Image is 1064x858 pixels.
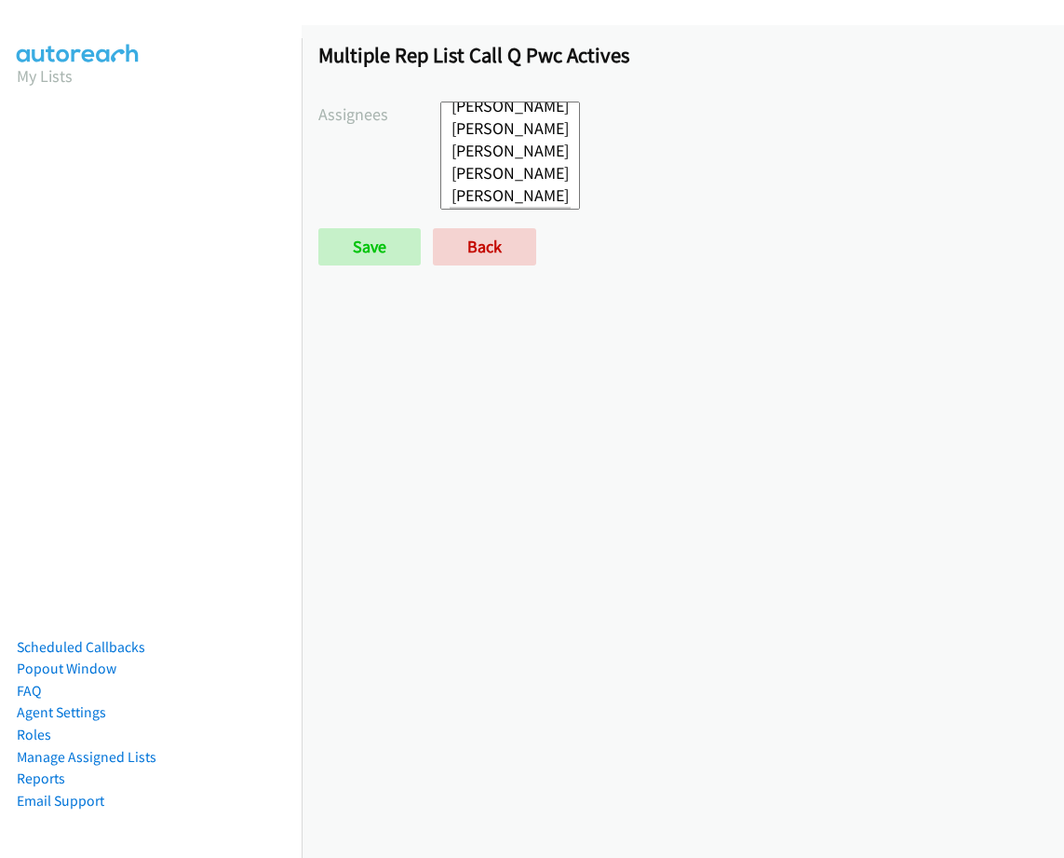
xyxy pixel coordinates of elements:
a: Agent Settings [17,703,106,721]
option: [PERSON_NAME] [450,117,571,140]
a: My Lists [17,65,73,87]
option: [PERSON_NAME] [450,184,571,207]
a: Popout Window [17,660,116,677]
label: Assignees [318,102,440,127]
a: Manage Assigned Lists [17,748,156,766]
h1: Multiple Rep List Call Q Pwc Actives [318,42,1047,68]
option: [PERSON_NAME] [450,140,571,162]
input: Save [318,228,421,266]
option: [PERSON_NAME] [450,95,571,117]
option: [PERSON_NAME] [450,207,571,229]
a: FAQ [17,682,41,700]
option: [PERSON_NAME] [450,162,571,184]
a: Roles [17,726,51,743]
a: Reports [17,769,65,787]
a: Scheduled Callbacks [17,638,145,656]
a: Back [433,228,536,266]
a: Email Support [17,792,104,810]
